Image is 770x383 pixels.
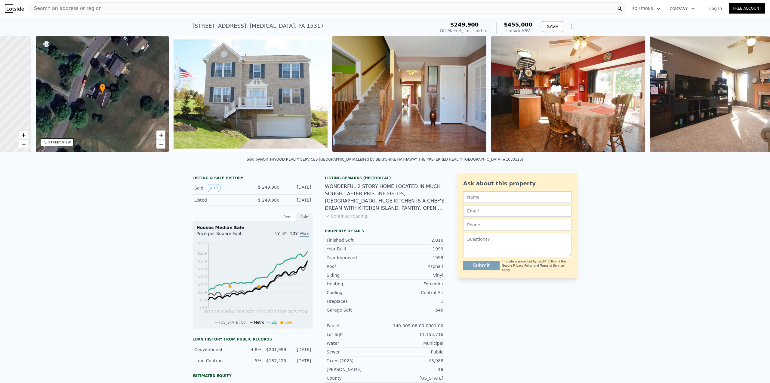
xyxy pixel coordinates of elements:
div: Lotside ARV [504,28,532,34]
div: Land Contract [194,358,237,364]
tspan: 2013 [214,310,224,314]
div: Estimated Equity [192,373,313,378]
div: LISTING & SALE HISTORY [192,176,313,182]
button: Show Options [565,20,577,33]
div: Asphalt [385,263,443,269]
div: Siding [327,272,385,278]
span: − [159,140,163,148]
span: $ 249,900 [258,198,279,202]
div: Cooling [327,290,385,296]
tspan: $129 [198,283,207,287]
div: Listed by BERKSHIRE HATHAWAY THE PREFERRED REALTY ([GEOGRAPHIC_DATA] #1033125) [358,157,523,162]
span: [US_STATE] Co. [219,320,247,325]
img: Lotside [5,4,24,13]
span: Metro [254,320,264,325]
input: Phone [463,219,571,231]
div: [DATE] [284,184,311,192]
div: Taxes (2025) [327,358,385,364]
tspan: 2017 [246,310,255,314]
div: [STREET_ADDRESS] , [MEDICAL_DATA] , PA 15317 [192,22,324,30]
div: Listed [194,197,248,203]
div: County [327,375,385,381]
div: Property details [325,229,445,234]
span: + [159,131,163,139]
a: Zoom out [19,140,28,149]
div: Sold by NORTHWOOD REALTY SERVICES [GEOGRAPHIC_DATA] . [247,157,358,162]
div: Conventional [194,347,237,353]
div: Loan history from public records [192,337,313,342]
tspan: $149 [198,275,207,279]
tspan: $189 [198,259,207,263]
div: 11,155.716 [385,331,443,337]
div: Lot Sqft [327,331,385,337]
div: Sold [194,184,248,192]
div: This site is protected by reCAPTCHA and the Google and apply. [502,259,571,272]
tspan: $89 [200,298,207,303]
a: Privacy Policy [513,264,533,267]
tspan: 2014 [225,310,234,314]
div: Vinyl [385,272,443,278]
div: [DATE] [290,358,311,364]
div: 4.8% [240,347,261,353]
button: Continue reading [325,213,367,219]
div: 1999 [385,255,443,261]
div: $8 [385,366,443,372]
tspan: $235 [198,241,207,245]
span: 3Y [282,231,287,236]
span: $ 249,900 [258,185,279,190]
tspan: $69 [200,306,207,310]
div: Finished Sqft [327,237,385,243]
div: Off Market, last sold for [440,28,489,34]
tspan: 2016 [235,310,245,314]
div: Fireplaces [327,298,385,304]
img: Sale: 156510159 Parcel: 95368384 [174,36,328,152]
button: Submit [463,261,500,270]
div: Garage Sqft [327,307,385,313]
tspan: 2023 [288,310,297,314]
input: Email [463,205,571,217]
div: Parcel [327,323,385,329]
div: Rent [279,213,296,221]
div: $187,425 [265,358,286,364]
tspan: $169 [198,267,207,271]
span: $249,900 [450,21,479,28]
div: 2,016 [385,237,443,243]
img: Sale: 156510159 Parcel: 95368384 [332,36,486,152]
input: Name [463,191,571,203]
div: Year Built [327,246,385,252]
button: SAVE [542,21,563,32]
span: • [100,84,106,90]
div: Houses Median Sale [196,224,309,231]
a: Terms of Service [540,264,564,267]
tspan: 2022 [277,310,287,314]
span: Zip [271,320,277,325]
button: Solutions [627,3,665,14]
div: Year Improved [327,255,385,261]
div: [DATE] [284,197,311,203]
tspan: 2020 [267,310,276,314]
div: Listing Remarks (Historical) [325,176,445,181]
tspan: 2012 [204,310,213,314]
span: Max [300,231,309,237]
div: Public [385,349,443,355]
div: Water [327,340,385,346]
div: STREET VIEW [48,140,71,145]
div: WONDERFUL 2 STORY HOME LOCATED IN MUCH SOUGHT AFTER PRISTINE FIELDS, [GEOGRAPHIC_DATA]. HUGE KITC... [325,183,445,212]
span: 1Y [275,231,280,236]
div: 140-009-06-00-0001-00 [385,323,443,329]
div: Ask about this property [463,179,571,188]
div: 546 [385,307,443,313]
div: Central Air [385,290,443,296]
span: + [21,131,25,139]
tspan: $109 [198,290,207,295]
div: Sale [296,213,313,221]
div: Sewer [327,349,385,355]
div: [DATE] [290,347,311,353]
span: Search an address or region [29,5,102,12]
div: Municipal [385,340,443,346]
img: Sale: 156510159 Parcel: 95368384 [491,36,645,152]
span: Sale [285,320,292,325]
span: − [21,140,25,148]
div: $3,988 [385,358,443,364]
tspan: $209 [198,251,207,256]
